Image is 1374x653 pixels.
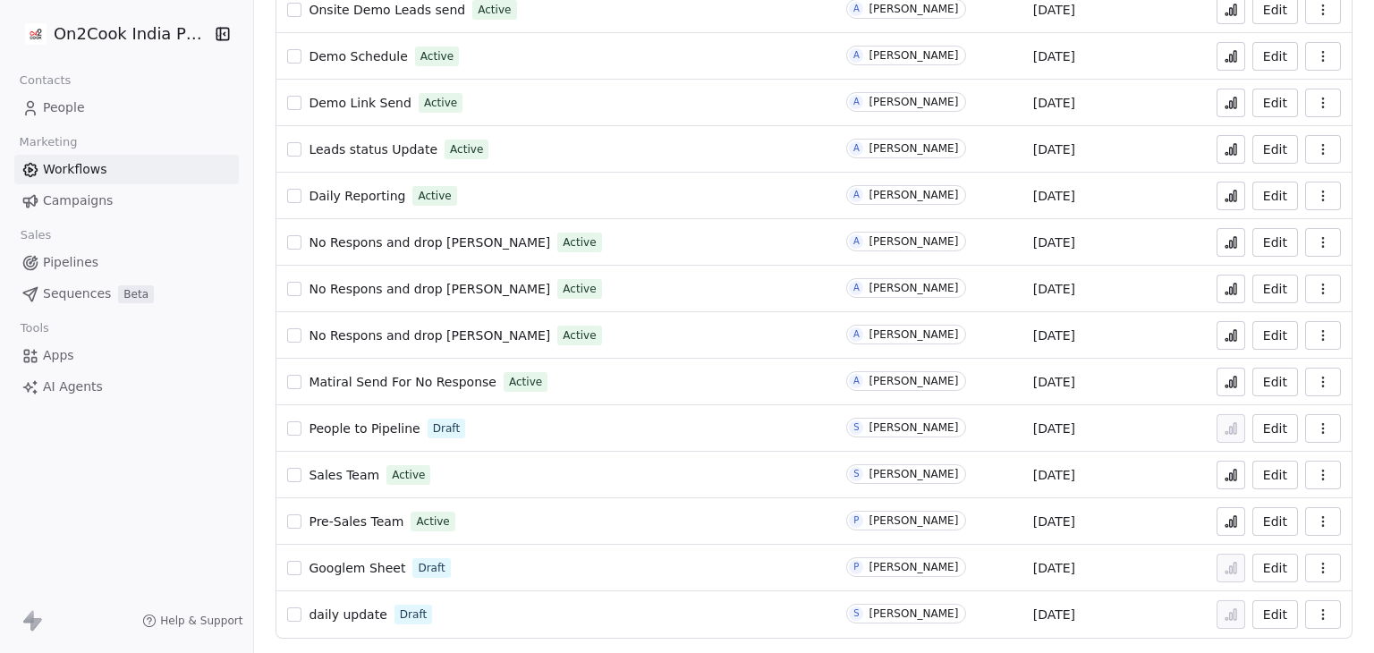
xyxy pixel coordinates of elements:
a: Pipelines [14,248,239,277]
a: Campaigns [14,186,239,216]
span: Onsite Demo Leads send [309,3,465,17]
span: Campaigns [43,191,113,210]
div: A [853,141,860,156]
span: People to Pipeline [309,421,420,436]
div: S [853,420,859,435]
span: [DATE] [1033,233,1075,251]
span: Beta [118,285,154,303]
a: Leads status Update [309,140,437,158]
div: [PERSON_NAME] [869,607,958,620]
button: Edit [1252,182,1298,210]
span: Active [392,467,425,483]
div: [PERSON_NAME] [869,514,958,527]
a: No Respons and drop [PERSON_NAME] [309,280,550,298]
a: Demo Schedule [309,47,407,65]
span: [DATE] [1033,47,1075,65]
button: Edit [1252,89,1298,117]
a: Sales Team [309,466,379,484]
a: No Respons and drop [PERSON_NAME] [309,326,550,344]
span: [DATE] [1033,1,1075,19]
div: [PERSON_NAME] [869,282,958,294]
span: No Respons and drop [PERSON_NAME] [309,235,550,250]
a: Demo Link Send [309,94,411,112]
div: A [853,48,860,63]
span: Active [450,141,483,157]
a: SequencesBeta [14,279,239,309]
span: [DATE] [1033,466,1075,484]
div: [PERSON_NAME] [869,561,958,573]
span: Sales [13,222,59,249]
a: daily update [309,606,386,623]
div: [PERSON_NAME] [869,421,958,434]
a: Workflows [14,155,239,184]
button: Edit [1252,554,1298,582]
div: P [853,560,859,574]
div: P [853,513,859,528]
span: Pipelines [43,253,98,272]
a: No Respons and drop [PERSON_NAME] [309,233,550,251]
a: Daily Reporting [309,187,405,205]
a: Edit [1252,507,1298,536]
div: A [853,188,860,202]
span: Contacts [12,67,79,94]
button: Edit [1252,135,1298,164]
button: On2Cook India Pvt. Ltd. [21,19,200,49]
a: Help & Support [142,614,242,628]
img: on2cook%20logo-04%20copy.jpg [25,23,47,45]
div: [PERSON_NAME] [869,328,958,341]
span: Apps [43,346,74,365]
span: Sales Team [309,468,379,482]
span: [DATE] [1033,559,1075,577]
span: Active [418,188,451,204]
span: Active [563,234,596,250]
span: Tools [13,315,56,342]
span: AI Agents [43,377,103,396]
div: A [853,2,860,16]
div: [PERSON_NAME] [869,142,958,155]
div: A [853,281,860,295]
span: Workflows [43,160,107,179]
button: Edit [1252,414,1298,443]
span: On2Cook India Pvt. Ltd. [54,22,208,46]
div: [PERSON_NAME] [869,49,958,62]
span: People [43,98,85,117]
a: Onsite Demo Leads send [309,1,465,19]
a: AI Agents [14,372,239,402]
button: Edit [1252,600,1298,629]
div: [PERSON_NAME] [869,468,958,480]
span: Matiral Send For No Response [309,375,496,389]
span: [DATE] [1033,187,1075,205]
span: [DATE] [1033,94,1075,112]
span: [DATE] [1033,280,1075,298]
button: Edit [1252,461,1298,489]
a: Pre-Sales Team [309,513,403,530]
div: S [853,467,859,481]
a: People [14,93,239,123]
a: Matiral Send For No Response [309,373,496,391]
div: A [853,234,860,249]
span: Draft [400,606,427,623]
button: Edit [1252,275,1298,303]
a: Apps [14,341,239,370]
span: [DATE] [1033,373,1075,391]
span: Demo Link Send [309,96,411,110]
span: Marketing [12,129,85,156]
span: No Respons and drop [PERSON_NAME] [309,282,550,296]
button: Edit [1252,228,1298,257]
span: [DATE] [1033,326,1075,344]
button: Edit [1252,321,1298,350]
span: Active [509,374,542,390]
span: Sequences [43,284,111,303]
div: [PERSON_NAME] [869,96,958,108]
button: Edit [1252,368,1298,396]
div: A [853,95,860,109]
span: Active [424,95,457,111]
span: Pre-Sales Team [309,514,403,529]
